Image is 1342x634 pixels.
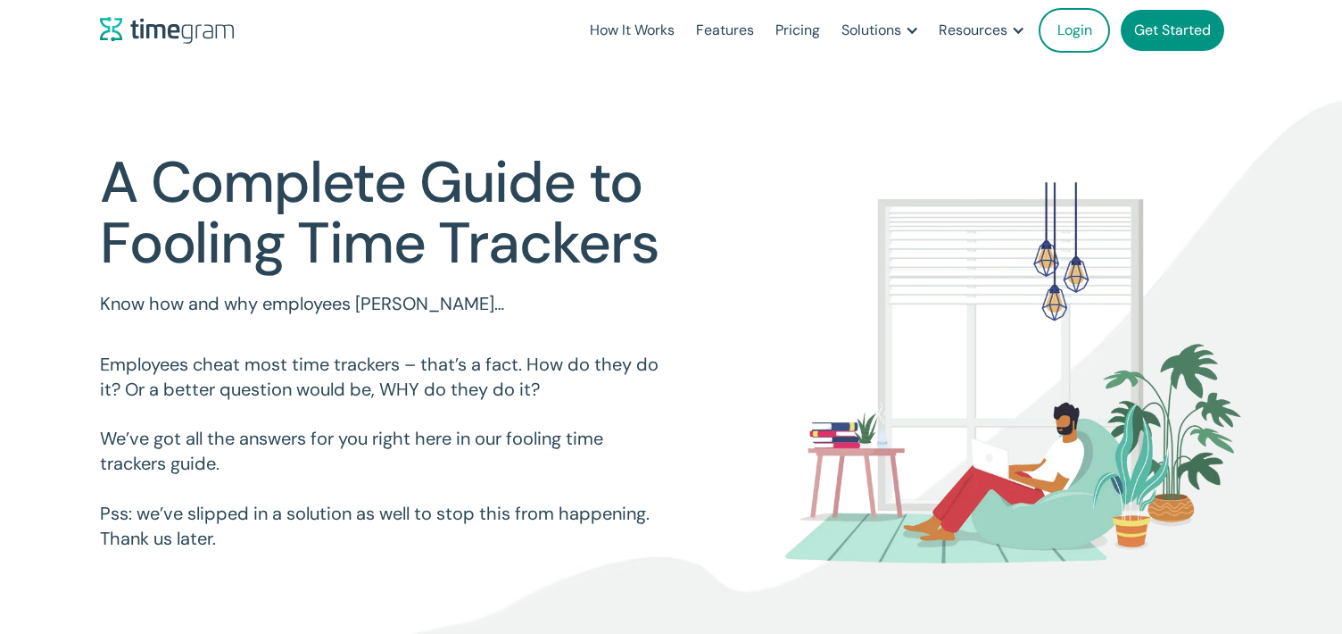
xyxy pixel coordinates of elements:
[1121,10,1224,51] a: Get Started
[100,153,671,274] h1: A Complete Guide to Fooling Time Trackers
[939,18,1007,43] div: Resources
[1039,8,1110,53] a: Login
[841,18,901,43] div: Solutions
[100,292,671,317] p: Know how and why employees [PERSON_NAME]…
[100,353,671,552] p: Employees cheat most time trackers – that’s a fact. How do they do it? Or a better question would...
